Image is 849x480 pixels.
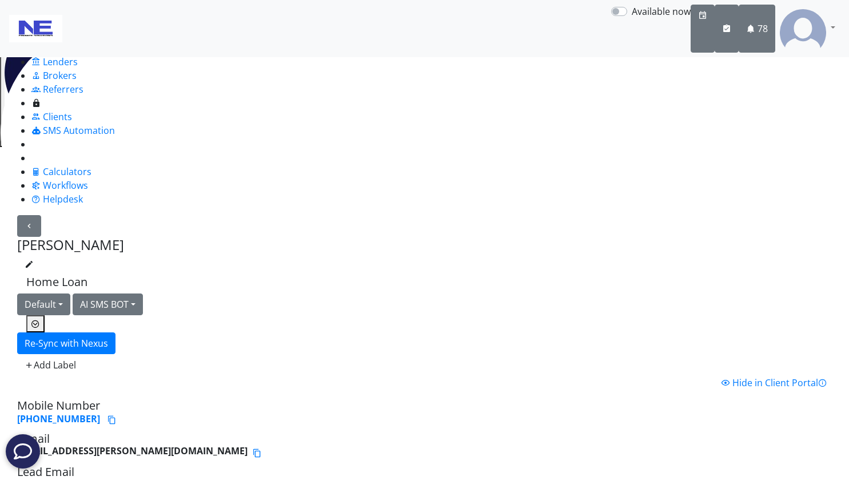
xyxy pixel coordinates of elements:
[632,5,691,18] span: Available now
[17,293,70,315] button: Default
[43,179,88,192] span: Workflows
[31,124,115,137] a: SMS Automation
[107,412,117,427] button: Copy phone
[17,432,832,461] h5: E-mail
[43,124,115,137] span: SMS Automation
[31,165,91,178] a: Calculators
[31,110,72,123] a: Clients
[31,83,83,96] a: Referrers
[43,165,91,178] span: Calculators
[31,193,83,205] a: Helpdesk
[26,275,134,289] h5: Home Loan
[43,193,83,205] span: Helpdesk
[732,376,827,389] span: Hide in Client Portal
[43,69,77,82] span: Brokers
[43,55,78,68] span: Lenders
[758,22,768,35] span: 78
[43,83,83,96] span: Referrers
[17,412,100,425] a: [PHONE_NUMBER]
[17,399,832,427] h5: Mobile Number
[31,69,77,82] a: Brokers
[17,332,115,354] button: Re-Sync with Nexus
[17,446,248,461] b: [EMAIL_ADDRESS][PERSON_NAME][DOMAIN_NAME]
[31,55,78,68] a: Lenders
[252,446,262,461] button: Copy email
[17,354,83,376] button: Add Label
[780,9,826,48] img: svg+xml;base64,PHN2ZyB4bWxucz0iaHR0cDovL3d3dy53My5vcmcvMjAwMC9zdmciIHdpZHRoPSI4MS4zODIiIGhlaWdodD...
[739,5,775,53] button: 78
[17,237,143,253] h4: [PERSON_NAME]
[25,337,108,350] span: Re-Sync with Nexus
[73,293,143,315] button: AI SMS BOT
[31,179,88,192] a: Workflows
[43,110,72,123] span: Clients
[9,15,62,42] img: 231a9f97-7c78-48a2-a5ac-d41aef4686fd-638408894524223264.png
[721,376,827,389] a: Hide in Client Portal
